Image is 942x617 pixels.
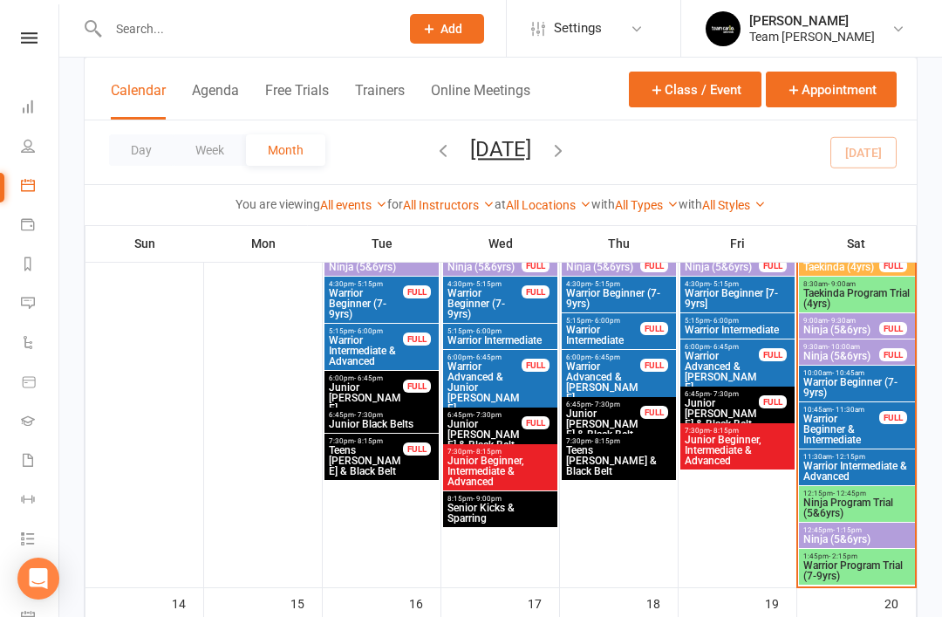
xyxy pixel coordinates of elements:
div: FULL [522,359,549,372]
span: - 9:30am [828,317,856,325]
span: Warrior Program Trial (7-9yrs) [802,560,911,581]
span: Warrior Intermediate & Advanced [328,335,404,367]
div: FULL [522,259,549,272]
span: 1:45pm [802,552,911,560]
span: Ninja (5&6yrs) [328,262,435,272]
button: Month [246,134,325,166]
span: - 10:45am [832,369,864,377]
span: Teens [PERSON_NAME] & Black Belt [328,445,404,476]
span: 6:45pm [447,411,522,419]
div: 20 [884,588,916,617]
div: FULL [403,442,431,456]
span: 10:45am [802,406,880,414]
div: FULL [640,406,668,419]
div: 17 [528,588,559,617]
span: Ninja (5&6yrs) [802,351,880,361]
span: 6:00pm [565,353,641,361]
span: 4:30pm [328,280,404,288]
span: 6:45pm [565,401,641,408]
span: 11:30am [802,453,911,461]
span: - 12:45pm [833,490,866,497]
div: Team [PERSON_NAME] [749,29,875,45]
span: 7:30pm [328,437,404,445]
button: Trainers [355,82,405,120]
button: Agenda [192,82,239,120]
button: Class / Event [629,72,761,107]
th: Thu [560,225,679,262]
span: Warrior Intermediate [447,335,554,346]
div: Open Intercom Messenger [17,558,59,600]
span: Warrior Beginner (7-9yrs) [802,377,911,398]
span: - 8:15pm [473,448,502,456]
span: 12:15pm [802,490,911,497]
span: Warrior Beginner (7-9yrs) [328,288,404,319]
div: FULL [403,332,431,346]
span: Teens [PERSON_NAME] & Black Belt [565,445,672,476]
span: - 6:45pm [354,374,383,382]
span: - 6:00pm [710,317,739,325]
a: Reports [21,246,60,285]
strong: for [387,197,403,211]
span: 5:15pm [684,317,791,325]
span: 6:00pm [684,343,760,351]
span: 6:00pm [328,374,404,382]
div: 15 [290,588,322,617]
span: 7:30pm [447,448,554,456]
button: Calendar [111,82,166,120]
img: thumb_image1603260965.png [706,11,741,46]
span: Junior [PERSON_NAME] [328,382,404,414]
span: Junior Beginner, Intermediate & Advanced [684,435,791,466]
span: - 2:15pm [829,552,857,560]
span: Taekinda (4yrs) [802,262,880,272]
span: Warrior Advanced & Junior [PERSON_NAME] [447,361,522,414]
span: Add [440,22,462,36]
th: Tue [323,225,441,262]
span: - 6:45pm [591,353,620,361]
span: - 6:45pm [473,353,502,361]
span: - 7:30pm [473,411,502,419]
button: [DATE] [470,137,531,161]
div: 19 [765,588,796,617]
div: FULL [879,259,907,272]
div: FULL [522,416,549,429]
a: All events [320,198,387,212]
span: 4:30pm [447,280,522,288]
a: Payments [21,207,60,246]
div: FULL [403,285,431,298]
button: Appointment [766,72,897,107]
span: 4:30pm [565,280,672,288]
span: 9:00am [802,317,880,325]
span: - 7:30pm [591,401,620,408]
span: - 5:15pm [710,280,739,288]
span: - 5:15pm [591,280,620,288]
span: Junior Beginner, Intermediate & Advanced [447,456,554,487]
span: - 6:00pm [354,327,383,335]
strong: with [679,197,702,211]
a: Calendar [21,168,60,207]
span: Warrior Advanced & [PERSON_NAME] [565,361,641,403]
span: Junior [PERSON_NAME] & Black Belt [447,419,522,450]
span: 4:30pm [684,280,791,288]
strong: at [495,197,506,211]
input: Search... [103,17,387,41]
span: - 5:15pm [473,280,502,288]
span: 10:00am [802,369,911,377]
div: FULL [640,259,668,272]
span: - 6:45pm [710,343,739,351]
th: Sun [85,225,204,262]
a: All Instructors [403,198,495,212]
span: - 7:30pm [354,411,383,419]
div: FULL [759,395,787,408]
span: 5:15pm [328,327,404,335]
div: [PERSON_NAME] [749,13,875,29]
div: FULL [403,380,431,393]
button: Free Trials [265,82,329,120]
span: Warrior Intermediate [684,325,791,335]
span: Junior [PERSON_NAME] & Black Belt [684,398,760,429]
a: All Styles [702,198,766,212]
div: FULL [759,348,787,361]
span: Taekinda Program Trial (4yrs) [802,288,911,309]
div: 18 [646,588,678,617]
th: Wed [441,225,560,262]
a: All Locations [506,198,591,212]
